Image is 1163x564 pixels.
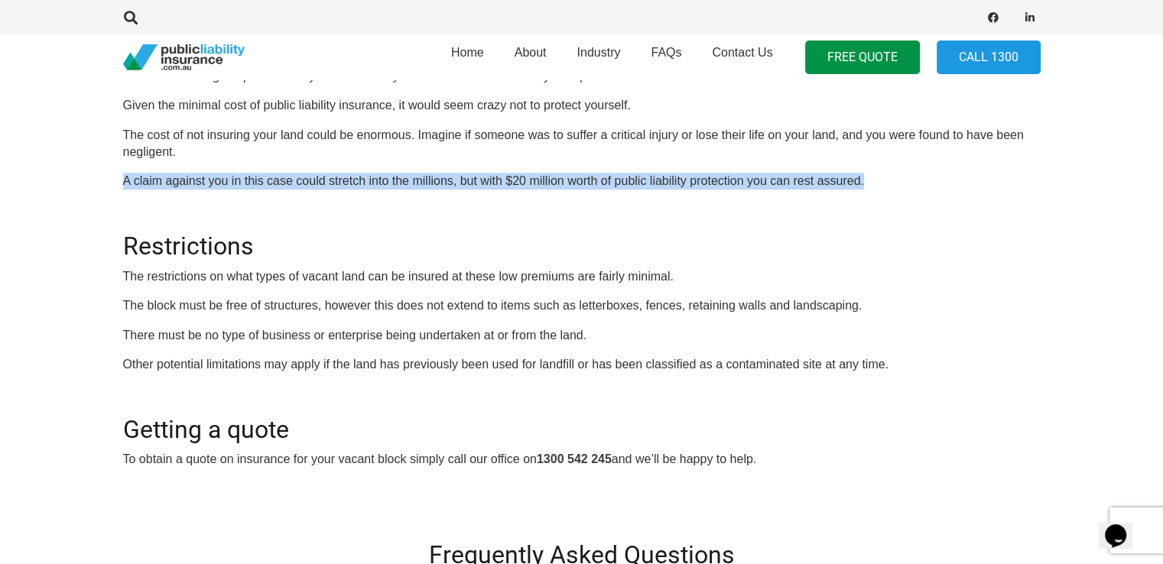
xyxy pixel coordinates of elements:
[651,46,681,59] span: FAQs
[123,451,1041,468] p: To obtain a quote on insurance for your vacant block simply call our office on and we’ll be happy...
[515,46,547,59] span: About
[123,127,1041,161] p: The cost of not insuring your land could be enormous. Imagine if someone was to suffer a critical...
[123,44,245,71] a: pli_logotransparent
[123,397,1041,444] h2: Getting a quote
[123,327,1041,344] p: There must be no type of business or enterprise being undertaken at or from the land.
[1019,7,1041,28] a: LinkedIn
[116,11,147,24] a: Search
[123,268,1041,285] p: The restrictions on what types of vacant land can be insured at these low premiums are fairly min...
[561,30,635,85] a: Industry
[123,213,1041,261] h2: Restrictions
[635,30,697,85] a: FAQs
[451,46,484,59] span: Home
[577,46,620,59] span: Industry
[123,97,1041,114] p: Given the minimal cost of public liability insurance, it would seem crazy not to protect yourself.
[123,356,1041,373] p: Other potential limitations may apply if the land has previously been used for landfill or has be...
[1099,503,1148,549] iframe: chat widget
[499,30,562,85] a: About
[123,297,1041,314] p: The block must be free of structures, however this does not extend to items such as letterboxes, ...
[712,46,772,59] span: Contact Us
[436,30,499,85] a: Home
[983,7,1004,28] a: Facebook
[805,41,920,75] a: FREE QUOTE
[697,30,788,85] a: Contact Us
[937,41,1041,75] a: Call 1300
[537,452,612,465] strong: 1300 542 245
[123,173,1041,190] p: A claim against you in this case could stretch into the millions, but with $20 million worth of p...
